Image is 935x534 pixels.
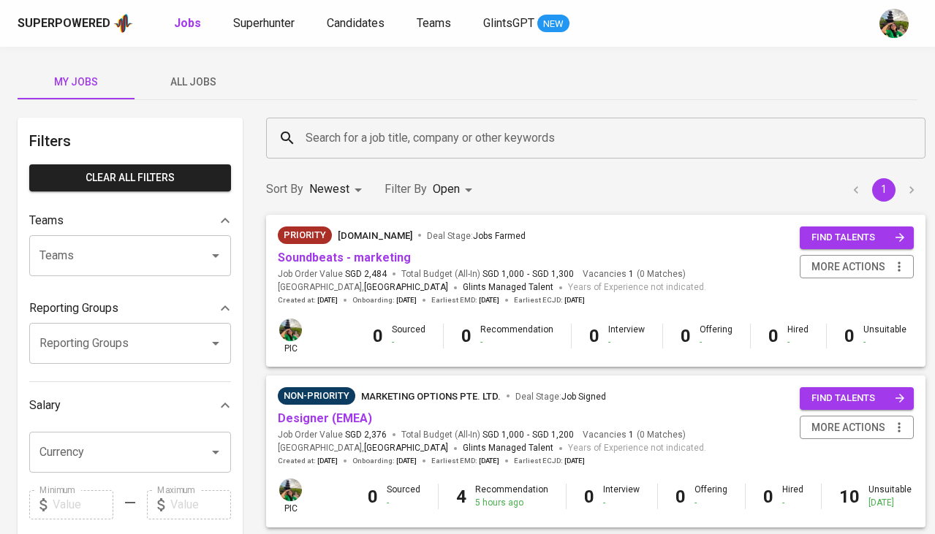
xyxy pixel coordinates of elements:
b: 0 [844,326,855,346]
b: 0 [681,326,691,346]
div: - [603,497,640,509]
span: Created at : [278,456,338,466]
span: GlintsGPT [483,16,534,30]
span: [DATE] [479,456,499,466]
span: Glints Managed Talent [463,443,553,453]
span: Superhunter [233,16,295,30]
span: Earliest EMD : [431,295,499,305]
a: Designer (EMEA) [278,411,372,425]
span: - [527,429,529,441]
span: SGD 1,200 [532,429,574,441]
span: more actions [811,419,885,437]
nav: pagination navigation [842,178,925,202]
span: Glints Managed Talent [463,282,553,292]
button: more actions [800,416,914,440]
span: Job Order Value [278,268,387,281]
span: - [527,268,529,281]
b: 0 [768,326,779,346]
div: - [387,497,420,509]
button: Clear All filters [29,164,231,191]
span: Earliest ECJD : [514,295,585,305]
span: NEW [537,17,569,31]
span: [DATE] [564,295,585,305]
span: find talents [811,229,905,246]
p: Salary [29,397,61,414]
span: SGD 1,000 [482,429,524,441]
span: [GEOGRAPHIC_DATA] [364,441,448,456]
span: Total Budget (All-In) [401,268,574,281]
a: Jobs [174,15,204,33]
span: [GEOGRAPHIC_DATA] [364,281,448,295]
button: Open [205,442,226,462]
div: Offering [694,484,727,508]
a: GlintsGPT NEW [483,15,569,33]
img: eva@glints.com [879,9,909,38]
span: Years of Experience not indicated. [568,281,706,295]
span: [GEOGRAPHIC_DATA] , [278,281,448,295]
div: Interview [608,324,645,348]
img: eva@glints.com [279,478,302,501]
button: find talents [800,387,914,410]
span: Clear All filters [41,169,219,187]
b: 0 [461,326,472,346]
button: more actions [800,255,914,279]
div: New Job received from Demand Team [278,226,332,244]
span: [DATE] [317,456,338,466]
p: Sort By [266,180,303,198]
span: Vacancies ( 0 Matches ) [583,268,686,281]
div: Pending Client’s Feedback [278,387,355,405]
div: Unsuitable [863,324,906,348]
div: - [694,497,727,509]
span: SGD 1,300 [532,268,574,281]
div: Sourced [392,324,425,348]
span: Earliest EMD : [431,456,499,466]
span: [DOMAIN_NAME] [338,230,412,241]
p: Filter By [385,180,427,198]
div: Offering [700,324,733,348]
div: - [863,336,906,348]
input: Value [170,490,231,519]
a: Candidates [327,15,387,33]
span: [DATE] [479,295,499,305]
div: Sourced [387,484,420,508]
div: Open [433,176,477,203]
button: page 1 [872,178,896,202]
div: Unsuitable [868,484,912,508]
b: 4 [456,487,466,507]
b: 0 [763,487,773,507]
b: 0 [584,487,594,507]
span: Years of Experience not indicated. [568,441,706,456]
span: MARKETING OPTIONS PTE. LTD. [361,391,501,402]
p: Newest [309,180,349,198]
img: app logo [113,12,133,34]
div: Recommendation [475,484,548,508]
span: 1 [627,429,634,441]
div: Newest [309,176,367,203]
span: Onboarding : [352,295,417,305]
div: Teams [29,206,231,235]
div: - [782,497,803,509]
button: find talents [800,226,914,249]
span: All Jobs [143,73,243,91]
b: Jobs [174,16,201,30]
span: Deal Stage : [427,231,526,241]
button: Open [205,333,226,354]
span: Total Budget (All-In) [401,429,574,441]
span: SGD 1,000 [482,268,524,281]
span: Created at : [278,295,338,305]
span: find talents [811,390,905,407]
a: Teams [417,15,454,33]
span: Onboarding : [352,456,417,466]
input: Value [53,490,113,519]
span: My Jobs [26,73,126,91]
b: 0 [675,487,686,507]
a: Superhunter [233,15,298,33]
span: Non-Priority [278,389,355,403]
div: - [700,336,733,348]
b: 0 [373,326,383,346]
span: more actions [811,258,885,276]
span: Job Signed [561,392,606,402]
p: Reporting Groups [29,300,118,317]
p: Teams [29,212,64,229]
div: - [480,336,553,348]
